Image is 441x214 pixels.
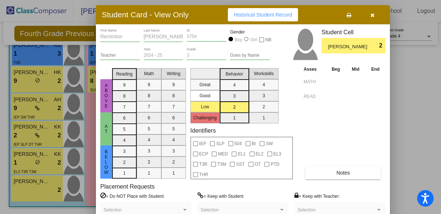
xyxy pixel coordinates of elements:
[100,183,155,190] label: Placement Requests
[100,53,140,58] input: teacher
[199,139,206,148] span: IEP
[216,139,225,148] span: SLP
[322,29,386,36] h3: Student Cell
[102,10,189,19] h3: Student Card - View Only
[270,160,279,169] span: PTD
[234,139,242,148] span: 504
[294,192,340,200] label: = Keep with Teacher:
[103,83,110,109] span: Above
[234,12,292,18] span: Historical Student Record
[255,160,261,169] span: OT
[252,139,256,148] span: BI
[218,150,228,158] span: MED
[238,150,245,158] span: EL1
[379,41,386,50] span: 2
[103,149,110,175] span: Below
[103,124,110,134] span: At
[365,65,386,73] th: End
[187,53,226,58] input: grade
[228,8,298,21] button: Historical Student Record
[199,150,208,158] span: ECP
[304,91,324,102] input: assessment
[144,53,183,58] input: year
[328,43,369,50] span: [PERSON_NAME]
[256,150,263,158] span: EL2
[236,160,244,169] span: SST
[265,35,272,44] span: NB
[230,29,270,35] mat-label: Gender
[199,160,208,169] span: T3R
[336,170,350,176] span: Notes
[230,53,270,58] input: goes by name
[250,36,257,43] div: Girl
[199,170,208,179] span: THR
[305,166,381,179] button: Notes
[187,34,226,39] input: Enter ID
[326,65,346,73] th: Beg
[266,139,273,148] span: SW
[273,150,281,158] span: EL3
[100,192,165,200] label: = Do NOT Place with Student:
[304,76,324,87] input: assessment
[234,36,243,43] div: Boy
[190,127,216,134] label: Identifiers
[197,192,244,200] label: = Keep with Student:
[217,160,226,169] span: T3M
[302,65,326,73] th: Asses
[346,65,365,73] th: Mid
